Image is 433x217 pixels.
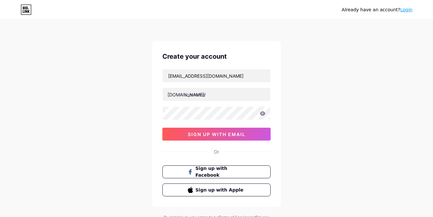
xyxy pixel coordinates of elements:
input: username [163,88,270,101]
button: Sign up with Apple [162,183,271,196]
div: Or [214,148,219,155]
span: Sign up with Facebook [196,165,245,179]
div: Already have an account? [342,6,412,13]
div: [DOMAIN_NAME]/ [168,91,206,98]
button: sign up with email [162,128,271,141]
button: Sign up with Facebook [162,165,271,178]
span: sign up with email [188,132,245,137]
span: Sign up with Apple [196,187,245,193]
div: Create your account [162,52,271,61]
a: Login [400,7,412,12]
input: Email [163,69,270,82]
